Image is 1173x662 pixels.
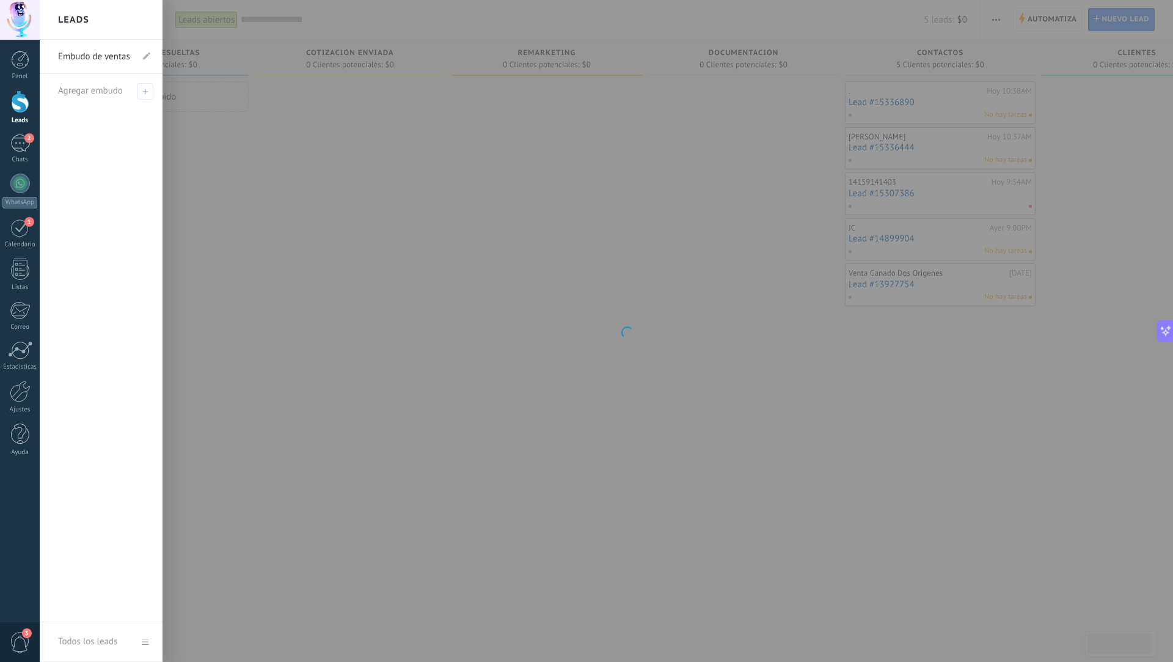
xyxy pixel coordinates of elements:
[2,323,38,331] div: Correo
[58,1,89,39] h2: Leads
[24,133,34,143] span: 2
[137,83,153,100] span: Agregar embudo
[2,406,38,414] div: Ajustes
[24,217,34,227] span: 1
[58,625,117,659] div: Todos los leads
[2,197,37,208] div: WhatsApp
[22,628,32,638] span: 3
[58,85,123,97] span: Agregar embudo
[2,117,38,125] div: Leads
[2,156,38,164] div: Chats
[2,363,38,371] div: Estadísticas
[58,40,132,74] a: Embudo de ventas
[2,73,38,81] div: Panel
[40,622,163,662] a: Todos los leads
[2,284,38,292] div: Listas
[2,449,38,457] div: Ayuda
[2,241,38,249] div: Calendario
